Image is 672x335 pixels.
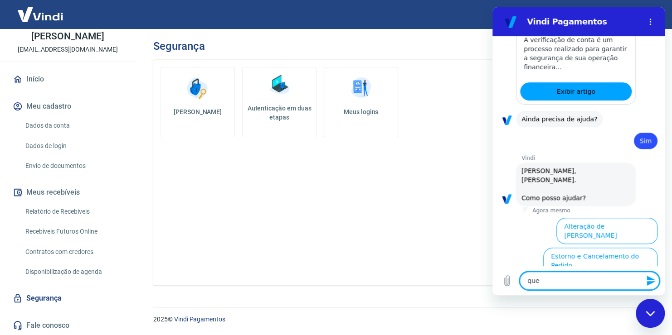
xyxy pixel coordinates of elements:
button: Meu cadastro [11,96,125,116]
p: [PERSON_NAME] [31,32,104,41]
iframe: Botão para abrir a janela de mensagens, conversa em andamento [636,299,665,328]
h5: Meus logins [331,107,390,116]
a: Envio de documentos [22,157,125,175]
a: Dados da conta [22,116,125,135]
button: Meus recebíveis [11,182,125,202]
a: Contratos com credores [22,243,125,261]
img: Autenticação em duas etapas [266,71,293,98]
h3: Segurança [153,40,205,53]
a: Recebíveis Futuros Online [22,222,125,241]
a: Disponibilização de agenda [22,263,125,281]
a: Meus logins [324,67,398,137]
a: Segurança [11,288,125,308]
img: Meus logins [347,75,375,102]
p: [EMAIL_ADDRESS][DOMAIN_NAME] [18,45,118,54]
a: Autenticação em duas etapas [242,67,317,137]
img: Vindi [11,0,70,28]
a: [PERSON_NAME] [161,67,235,137]
h5: Autenticação em duas etapas [246,104,312,122]
a: Início [11,69,125,89]
img: Alterar senha [184,75,211,102]
a: Relatório de Recebíveis [22,202,125,221]
h5: [PERSON_NAME] [168,107,227,116]
a: Vindi Pagamentos [174,316,225,323]
iframe: Janela de mensagens [492,7,665,295]
a: Dados de login [22,137,125,155]
p: 2025 © [153,315,650,324]
button: Sair [628,6,661,23]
